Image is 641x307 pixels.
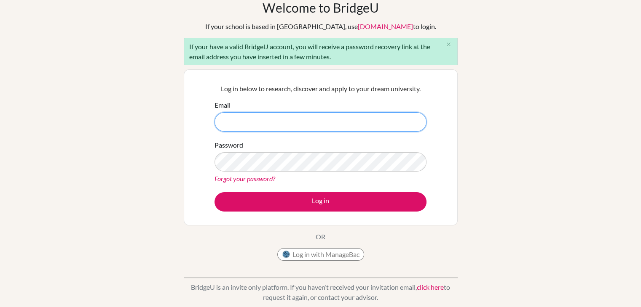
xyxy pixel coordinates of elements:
[445,41,452,48] i: close
[215,84,426,94] p: Log in below to research, discover and apply to your dream university.
[205,21,436,32] div: If your school is based in [GEOGRAPHIC_DATA], use to login.
[277,248,364,261] button: Log in with ManageBac
[184,282,458,302] p: BridgeU is an invite only platform. If you haven’t received your invitation email, to request it ...
[316,232,325,242] p: OR
[358,22,413,30] a: [DOMAIN_NAME]
[184,38,458,65] div: If your have a valid BridgeU account, you will receive a password recovery link at the email addr...
[440,38,457,51] button: Close
[215,175,275,183] a: Forgot your password?
[215,192,426,212] button: Log in
[215,100,231,110] label: Email
[215,140,243,150] label: Password
[417,283,444,291] a: click here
